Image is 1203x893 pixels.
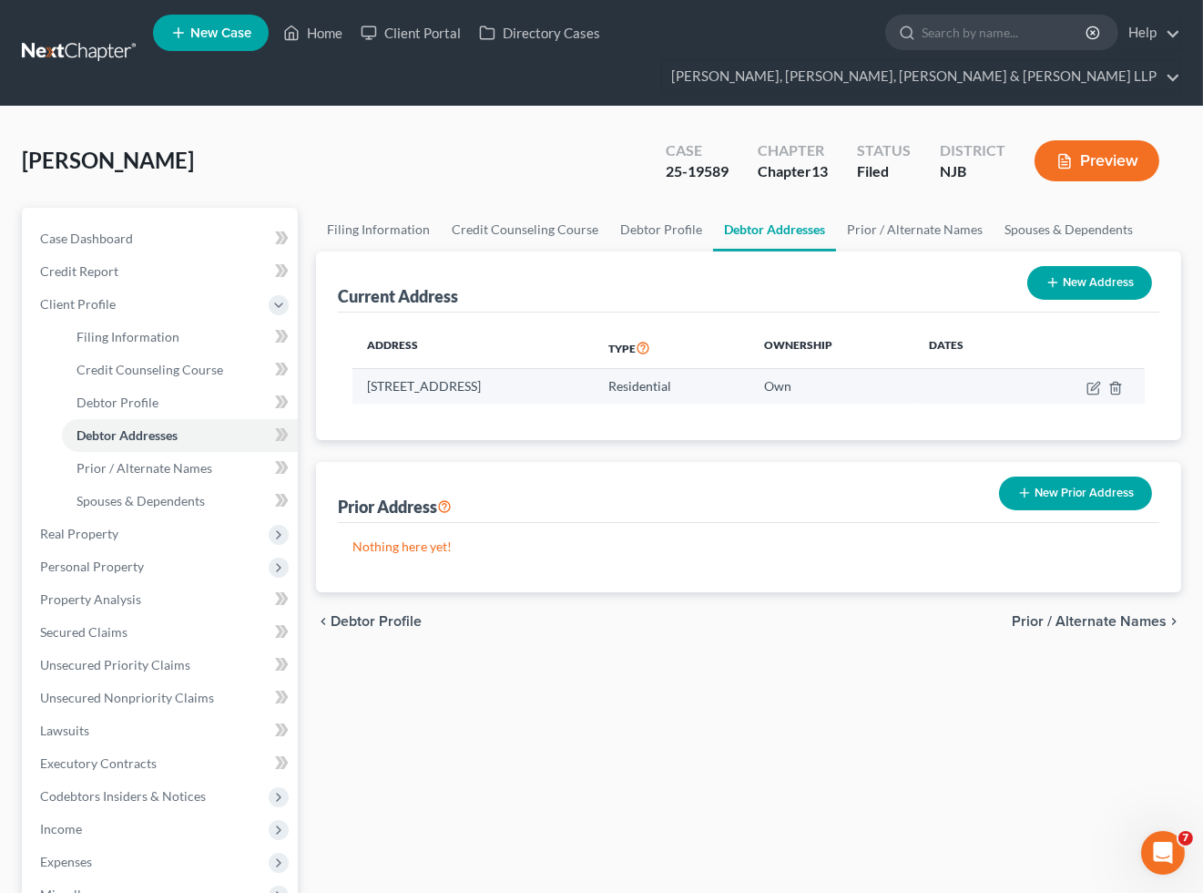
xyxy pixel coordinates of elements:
a: [PERSON_NAME], [PERSON_NAME], [PERSON_NAME] & [PERSON_NAME] LLP [662,60,1180,93]
td: Own [749,369,914,404]
span: Unsecured Priority Claims [40,657,190,672]
a: Case Dashboard [25,222,298,255]
p: Nothing here yet! [352,538,1145,556]
div: Chapter [758,140,828,161]
a: Secured Claims [25,616,298,649]
span: Income [40,821,82,837]
div: Current Address [338,285,458,307]
a: Spouses & Dependents [62,485,298,518]
span: [PERSON_NAME] [22,147,194,173]
span: 7 [1178,831,1193,846]
span: Debtor Addresses [76,427,178,443]
a: Property Analysis [25,583,298,616]
i: chevron_right [1167,614,1181,629]
a: Unsecured Priority Claims [25,649,298,682]
span: Filing Information [76,329,179,344]
span: Credit Report [40,263,118,279]
a: Spouses & Dependents [994,208,1144,251]
button: New Prior Address [999,477,1152,510]
span: Secured Claims [40,624,127,640]
th: Address [352,327,594,369]
div: Chapter [758,161,828,182]
span: Expenses [40,854,92,869]
a: Credit Report [25,255,298,288]
span: Spouses & Dependents [76,493,205,508]
span: New Case [190,26,251,40]
div: Prior Address [338,496,452,518]
a: Executory Contracts [25,747,298,780]
span: Lawsuits [40,723,89,738]
a: Unsecured Nonpriority Claims [25,682,298,714]
span: Executory Contracts [40,755,157,771]
a: Home [274,16,352,49]
button: Prior / Alternate Names chevron_right [1012,614,1181,629]
a: Client Portal [352,16,470,49]
a: Help [1119,16,1180,49]
div: 25-19589 [666,161,729,182]
a: Debtor Addresses [713,208,836,251]
span: Case Dashboard [40,231,133,246]
th: Dates [914,327,1022,369]
span: Credit Counseling Course [76,362,223,377]
span: Debtor Profile [331,614,422,629]
a: Debtor Addresses [62,419,298,452]
button: Preview [1035,140,1159,181]
a: Debtor Profile [62,386,298,419]
span: Personal Property [40,559,144,574]
div: NJB [940,161,1005,182]
iframe: Intercom live chat [1141,831,1185,875]
span: Client Profile [40,296,116,312]
span: Property Analysis [40,591,141,607]
a: Filing Information [316,208,441,251]
span: Debtor Profile [76,395,158,410]
td: Residential [594,369,749,404]
a: Credit Counseling Course [441,208,609,251]
a: Prior / Alternate Names [62,452,298,485]
button: New Address [1027,266,1152,300]
span: Unsecured Nonpriority Claims [40,690,214,705]
a: Credit Counseling Course [62,354,298,386]
span: 13 [811,162,828,180]
button: chevron_left Debtor Profile [316,614,422,629]
input: Search by name... [922,15,1088,49]
th: Type [594,327,749,369]
i: chevron_left [316,614,331,629]
a: Filing Information [62,321,298,354]
div: Case [666,140,729,161]
div: Filed [857,161,911,182]
span: Prior / Alternate Names [1012,614,1167,629]
div: District [940,140,1005,161]
span: Real Property [40,526,118,541]
div: Status [857,140,911,161]
span: Prior / Alternate Names [76,460,212,476]
a: Debtor Profile [609,208,713,251]
th: Ownership [749,327,914,369]
a: Prior / Alternate Names [836,208,994,251]
span: Codebtors Insiders & Notices [40,788,206,804]
td: [STREET_ADDRESS] [352,369,594,404]
a: Directory Cases [470,16,609,49]
a: Lawsuits [25,714,298,747]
